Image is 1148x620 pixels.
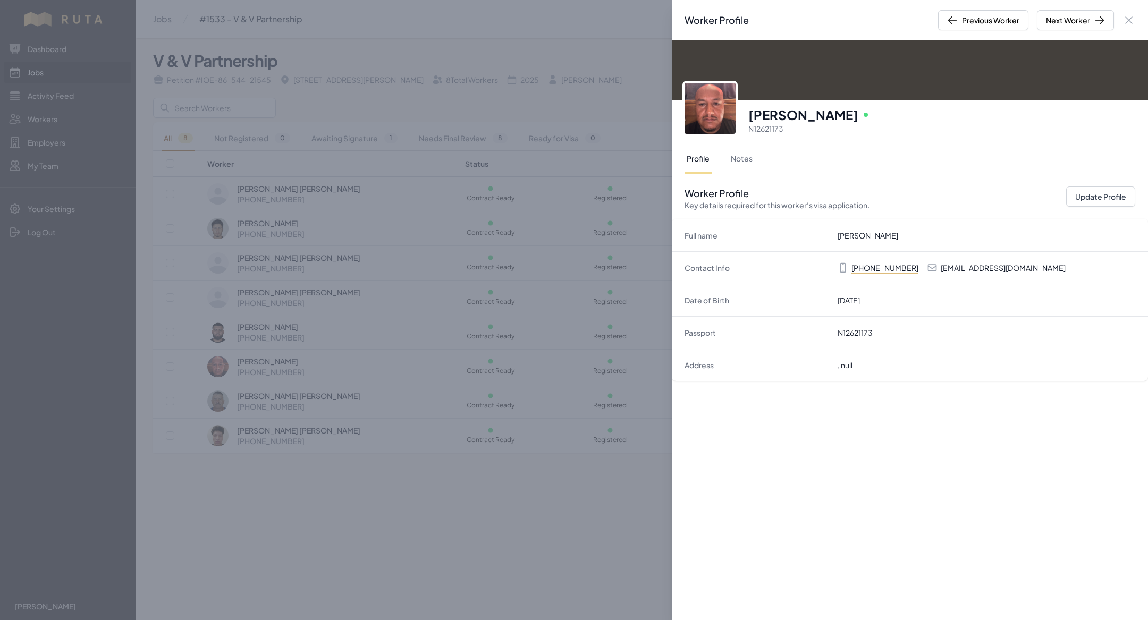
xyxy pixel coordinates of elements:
button: Update Profile [1066,186,1135,207]
button: Previous Worker [938,10,1028,30]
h3: [PERSON_NAME] [748,106,858,123]
dd: [PERSON_NAME] [838,230,1135,241]
h2: Worker Profile [685,187,870,210]
dt: Passport [685,327,829,338]
p: Key details required for this worker's visa application. [685,200,870,210]
p: [PHONE_NUMBER] [851,262,918,273]
dt: Date of Birth [685,295,829,305]
dt: Address [685,360,829,370]
dt: Full name [685,230,829,241]
button: Next Worker [1037,10,1114,30]
button: Notes [729,145,755,174]
p: N12621173 [748,123,1135,134]
dt: Contact Info [685,262,829,273]
button: Profile [685,145,712,174]
p: [EMAIL_ADDRESS][DOMAIN_NAME] [941,262,1066,273]
h2: Worker Profile [685,13,749,28]
dd: [DATE] [838,295,1135,305]
dd: N12621173 [838,327,1135,338]
dd: , null [838,360,1135,370]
